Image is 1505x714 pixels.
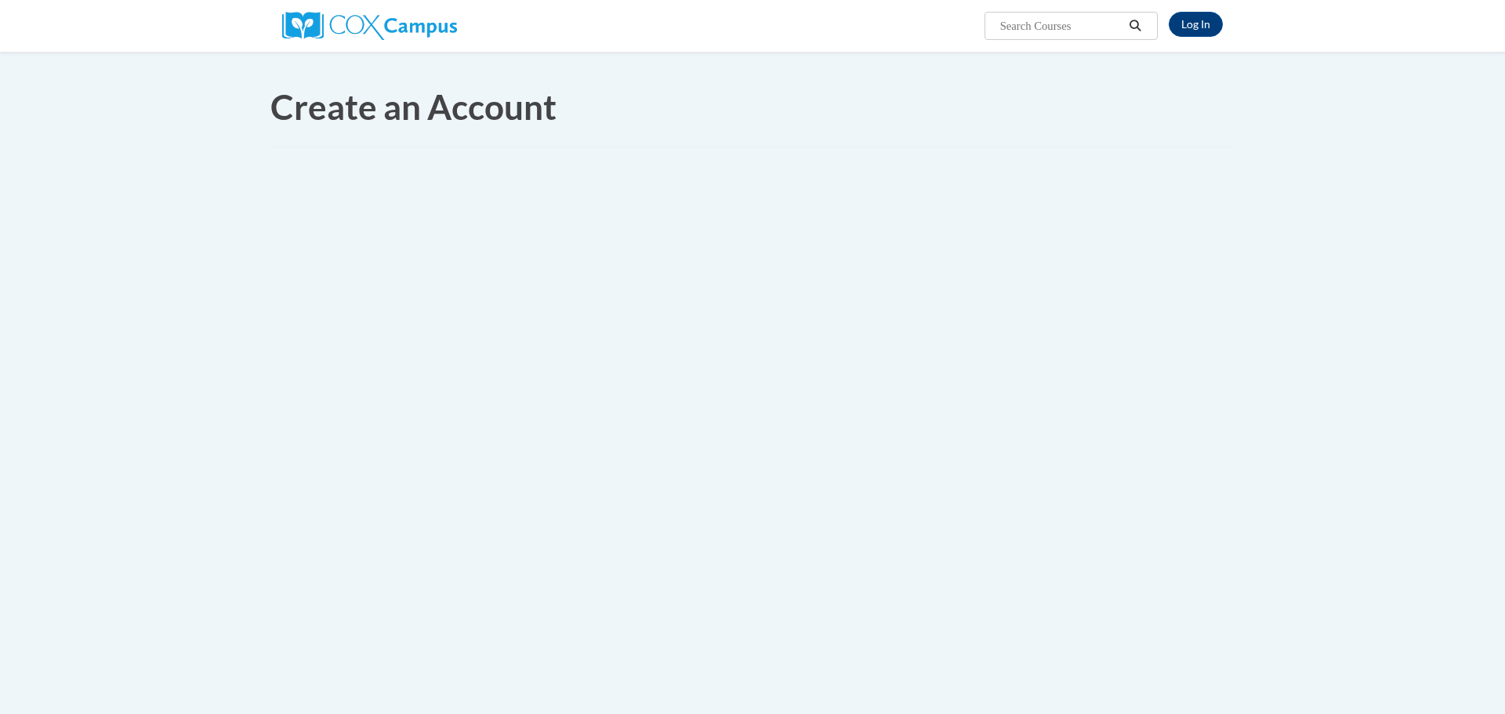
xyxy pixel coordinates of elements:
button: Search [1124,16,1148,35]
input: Search Courses [999,16,1124,35]
a: Cox Campus [282,18,457,31]
i:  [1129,20,1143,32]
span: Create an Account [270,86,557,127]
a: Log In [1169,12,1223,37]
img: Cox Campus [282,12,457,40]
